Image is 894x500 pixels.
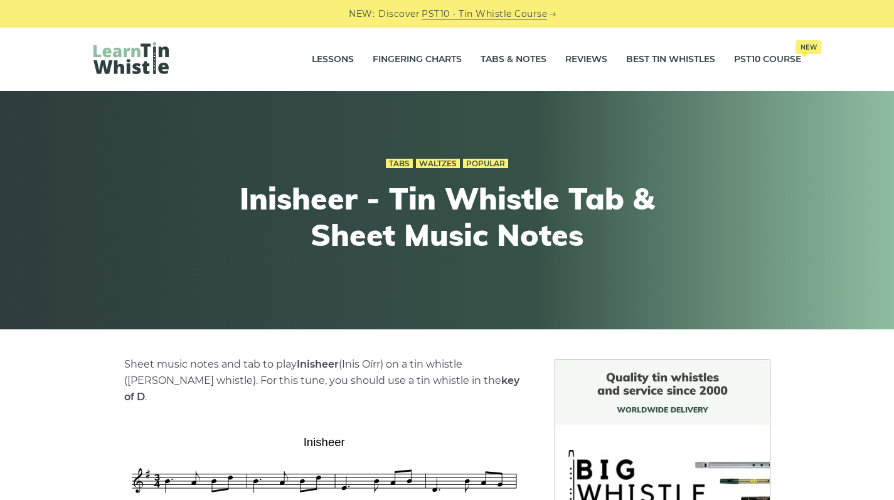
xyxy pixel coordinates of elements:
[373,44,462,75] a: Fingering Charts
[386,159,413,169] a: Tabs
[93,42,169,74] img: LearnTinWhistle.com
[124,356,524,405] p: Sheet music notes and tab to play (Inis Oírr) on a tin whistle ([PERSON_NAME] whistle). For this ...
[734,44,801,75] a: PST10 CourseNew
[481,44,546,75] a: Tabs & Notes
[796,40,821,54] span: New
[416,159,460,169] a: Waltzes
[463,159,508,169] a: Popular
[312,44,354,75] a: Lessons
[297,358,339,370] strong: Inisheer
[216,181,678,253] h1: Inisheer - Tin Whistle Tab & Sheet Music Notes
[124,375,519,403] strong: key of D
[626,44,715,75] a: Best Tin Whistles
[565,44,607,75] a: Reviews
